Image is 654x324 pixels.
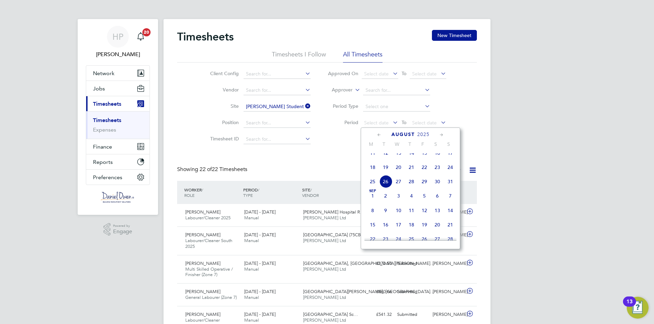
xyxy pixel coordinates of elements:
span: 18 [366,161,379,174]
button: Timesheets [86,96,150,111]
span: [PERSON_NAME] Ltd [303,238,346,243]
span: [PERSON_NAME] [185,289,220,294]
button: Finance [86,139,150,154]
span: Finance [93,143,112,150]
span: T [377,141,390,147]
input: Search for... [244,118,311,128]
span: 24 [444,161,457,174]
span: Engage [113,229,132,235]
span: 11 [366,147,379,159]
div: £874.50 [359,258,394,269]
label: Timesheet ID [208,136,239,142]
label: Submitted [423,167,462,174]
a: Powered byEngage [104,223,133,236]
span: 26 [418,233,431,245]
span: Reports [93,159,113,165]
span: 7 [444,189,457,202]
button: Reports [86,154,150,169]
span: To [400,69,408,78]
span: 9 [379,204,392,217]
span: 4 [405,189,418,202]
a: Go to home page [86,192,150,203]
span: [DATE] - [DATE] [244,232,276,238]
span: 22 Timesheets [200,166,247,173]
li: Timesheets I Follow [272,50,326,63]
span: Multi Skilled Operative / Finisher (Zone 7) [185,266,233,278]
span: 1 [366,189,379,202]
span: 22 of [200,166,212,173]
span: 12 [379,147,392,159]
span: 19 [379,161,392,174]
span: 15 [418,147,431,159]
span: 16 [379,218,392,231]
span: / [202,187,203,192]
label: Site [208,103,239,109]
span: [GEOGRAPHIC_DATA] (75CB11) [303,232,367,238]
div: Submitted [394,309,430,320]
span: [PERSON_NAME] [185,209,220,215]
div: [PERSON_NAME] [430,309,465,320]
span: 27 [392,175,405,188]
span: S [442,141,455,147]
span: Manual [244,317,259,323]
span: General Labourer (Zone 7) [185,294,237,300]
div: Showing [177,166,249,173]
span: 20 [392,161,405,174]
span: 13 [392,147,405,159]
span: 14 [405,147,418,159]
span: 3 [392,189,405,202]
span: 21 [444,218,457,231]
span: Labourer/Cleaner 2025 [185,215,231,221]
input: Search for... [244,86,311,95]
span: [PERSON_NAME] Ltd [303,317,346,323]
span: ROLE [184,192,194,198]
span: 8 [366,204,379,217]
span: [GEOGRAPHIC_DATA] Sc… [303,311,358,317]
span: [DATE] - [DATE] [244,260,276,266]
label: Vendor [208,87,239,93]
li: All Timesheets [343,50,383,63]
span: 18 [405,218,418,231]
span: 10 [392,204,405,217]
div: £1,034.64 [359,229,394,241]
img: danielowen-logo-retina.png [101,192,135,203]
span: Manual [244,238,259,243]
span: [PERSON_NAME] [185,311,220,317]
input: Search for... [244,102,311,112]
span: [PERSON_NAME] Ltd [303,294,346,300]
input: Search for... [244,135,311,144]
span: 30 [431,175,444,188]
span: [DATE] - [DATE] [244,289,276,294]
span: Manual [244,294,259,300]
div: Timesheets [86,111,150,139]
span: 22 [418,161,431,174]
a: 20 [134,26,147,48]
span: 14 [444,204,457,217]
span: 28 [405,175,418,188]
span: 22 [366,233,379,245]
label: Client Config [208,70,239,76]
span: [PERSON_NAME] Ltd [303,215,346,221]
span: F [416,141,429,147]
span: 20 [142,28,151,36]
span: Manual [244,215,259,221]
div: [PERSON_NAME] [430,286,465,297]
span: 2025 [417,132,430,137]
button: Open Resource Center, 13 new notifications [627,297,649,319]
span: 13 [431,204,444,217]
span: Timesheets [93,101,121,107]
button: Jobs [86,81,150,96]
span: 2 [379,189,392,202]
span: Preferences [93,174,122,181]
div: £814.30 [359,207,394,218]
span: [DATE] - [DATE] [244,209,276,215]
div: [PERSON_NAME] [430,258,465,269]
span: 19 [418,218,431,231]
div: £860.66 [359,286,394,297]
div: £541.32 [359,309,394,320]
span: Labourer/Cleaner South 2025 [185,238,232,249]
span: [GEOGRAPHIC_DATA], [GEOGRAPHIC_DATA][PERSON_NAME]… [303,260,435,266]
span: 28 [444,233,457,245]
h2: Timesheets [177,30,234,44]
span: Harry Pryke [86,50,150,58]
